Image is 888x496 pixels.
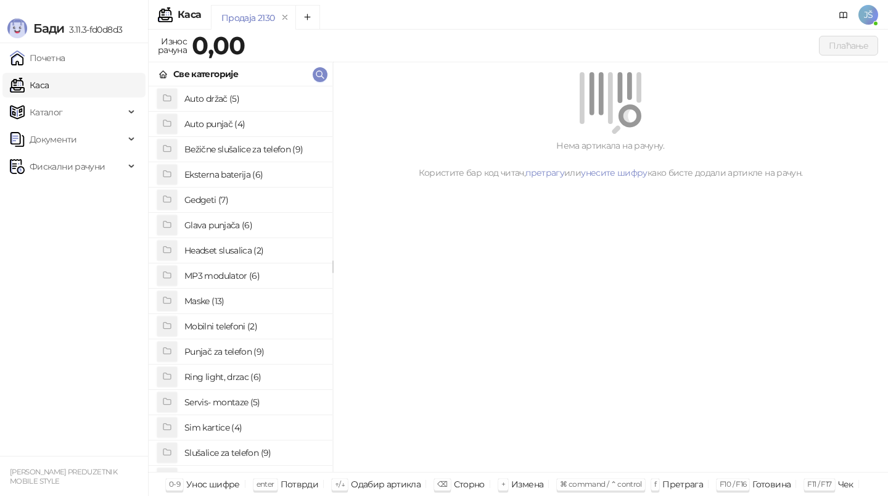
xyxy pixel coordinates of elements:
div: Сторно [454,476,485,492]
span: + [501,479,505,489]
span: enter [257,479,274,489]
h4: Maske (13) [184,291,323,311]
h4: Bežične slušalice za telefon (9) [184,139,323,159]
span: Бади [33,21,64,36]
a: Каса [10,73,49,97]
span: ⌫ [437,479,447,489]
h4: Staklo za telefon (7) [184,468,323,488]
div: Одабир артикла [351,476,421,492]
a: унесите шифру [581,167,647,178]
span: Документи [30,127,76,152]
span: ↑/↓ [335,479,345,489]
img: Logo [7,19,27,38]
h4: Headset slusalica (2) [184,241,323,260]
div: Каса [178,10,201,20]
a: Почетна [10,46,65,70]
h4: Mobilni telefoni (2) [184,316,323,336]
h4: MP3 modulator (6) [184,266,323,286]
div: Измена [511,476,543,492]
span: F11 / F17 [807,479,831,489]
small: [PERSON_NAME] PREDUZETNIK MOBILE STYLE [10,468,117,486]
span: f [654,479,656,489]
button: remove [277,12,293,23]
button: Add tab [295,5,320,30]
div: Износ рачуна [155,33,189,58]
div: Све категорије [173,67,238,81]
span: 0-9 [169,479,180,489]
h4: Glava punjača (6) [184,215,323,235]
div: Потврди [281,476,319,492]
button: Плаћање [819,36,878,56]
h4: Eksterna baterija (6) [184,165,323,184]
h4: Auto držač (5) [184,89,323,109]
h4: Gedgeti (7) [184,190,323,210]
span: JŠ [858,5,878,25]
h4: Servis- montaze (5) [184,392,323,412]
div: Нема артикала на рачуну. Користите бар код читач, или како бисте додали артикле на рачун. [348,139,873,180]
h4: Auto punjač (4) [184,114,323,134]
h4: Ring light, drzac (6) [184,367,323,387]
span: 3.11.3-fd0d8d3 [64,24,122,35]
h4: Punjač za telefon (9) [184,342,323,362]
span: ⌘ command / ⌃ control [560,479,642,489]
h4: Sim kartice (4) [184,418,323,437]
h4: Slušalice za telefon (9) [184,443,323,463]
span: F10 / F16 [720,479,746,489]
span: Каталог [30,100,63,125]
a: Документација [834,5,853,25]
div: Претрага [662,476,703,492]
strong: 0,00 [192,30,245,60]
div: Готовина [752,476,791,492]
div: Продаја 2130 [221,11,274,25]
a: претрагу [525,167,564,178]
div: Унос шифре [186,476,240,492]
span: Фискални рачуни [30,154,105,179]
div: Чек [838,476,853,492]
div: grid [149,86,332,472]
